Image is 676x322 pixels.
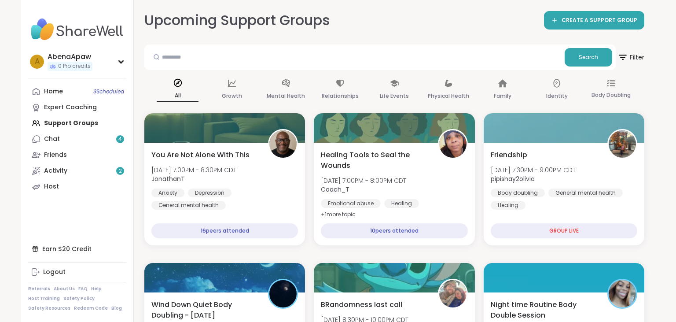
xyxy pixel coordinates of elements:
[44,87,63,96] div: Home
[28,100,126,115] a: Expert Coaching
[609,130,636,158] img: pipishay2olivia
[321,223,467,238] div: 10 peers attended
[78,286,88,292] a: FAQ
[548,189,623,197] div: General mental health
[54,286,75,292] a: About Us
[491,166,576,174] span: [DATE] 7:30PM - 9:00PM CDT
[269,280,297,307] img: QueenOfTheNight
[63,296,95,302] a: Safety Policy
[28,147,126,163] a: Friends
[269,130,297,158] img: JonathanT
[44,151,67,159] div: Friends
[157,90,198,102] p: All
[579,53,598,61] span: Search
[491,150,527,160] span: Friendship
[151,166,236,174] span: [DATE] 7:00PM - 8:30PM CDT
[439,280,467,307] img: BRandom502
[380,91,409,101] p: Life Events
[321,300,402,310] span: BRandomness last call
[118,136,122,143] span: 4
[43,268,66,277] div: Logout
[491,189,545,197] div: Body doubling
[28,84,126,100] a: Home3Scheduled
[28,264,126,280] a: Logout
[491,174,535,183] b: pipishay2olivia
[151,150,250,160] span: You Are Not Alone With This
[491,201,525,210] div: Healing
[28,163,126,179] a: Activity2
[562,17,637,24] span: CREATE A SUPPORT GROUP
[28,296,60,302] a: Host Training
[91,286,102,292] a: Help
[151,174,185,183] b: JonathanT
[28,131,126,147] a: Chat4
[321,176,406,185] span: [DATE] 7:00PM - 8:00PM CDT
[321,150,428,171] span: Healing Tools to Seal the Wounds
[44,135,60,144] div: Chat
[491,223,637,238] div: GROUP LIVE
[322,91,359,101] p: Relationships
[591,90,631,100] p: Body Doubling
[609,280,636,307] img: seasonzofapril
[58,63,91,70] span: 0 Pro credits
[111,305,122,311] a: Blog
[93,88,124,95] span: 3 Scheduled
[48,52,92,62] div: AbenaApaw
[617,44,644,70] button: Filter
[494,91,511,101] p: Family
[439,130,467,158] img: Coach_T
[35,56,40,67] span: A
[222,91,242,101] p: Growth
[44,103,97,112] div: Expert Coaching
[119,167,122,175] span: 2
[188,189,231,197] div: Depression
[384,199,419,208] div: Healing
[151,223,298,238] div: 16 peers attended
[144,11,330,30] h2: Upcoming Support Groups
[44,182,59,191] div: Host
[28,241,126,257] div: Earn $20 Credit
[321,185,349,194] b: Coach_T
[151,201,226,210] div: General mental health
[565,48,612,67] button: Search
[617,47,644,68] span: Filter
[491,300,598,321] span: Night time Routine Body Double Session
[546,91,568,101] p: Identity
[44,167,67,175] div: Activity
[28,179,126,195] a: Host
[151,189,184,197] div: Anxiety
[74,305,108,311] a: Redeem Code
[544,11,644,30] a: CREATE A SUPPORT GROUP
[321,199,381,208] div: Emotional abuse
[151,300,258,321] span: Wind Down Quiet Body Doubling - [DATE]
[28,14,126,45] img: ShareWell Nav Logo
[28,305,70,311] a: Safety Resources
[28,286,50,292] a: Referrals
[428,91,469,101] p: Physical Health
[267,91,305,101] p: Mental Health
